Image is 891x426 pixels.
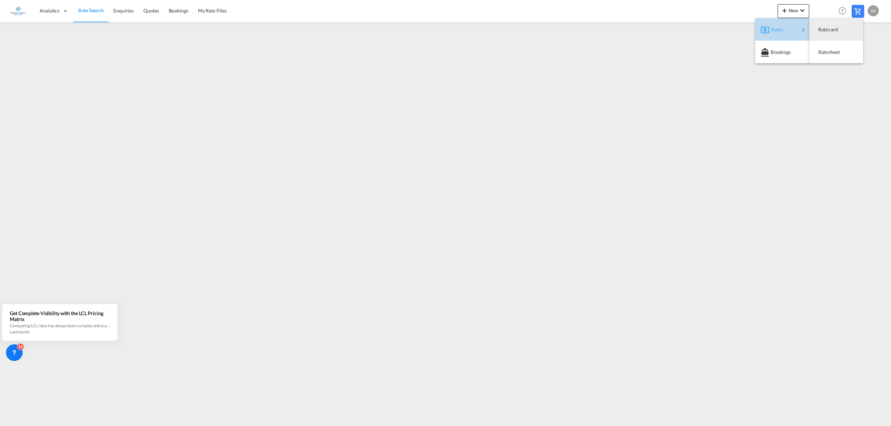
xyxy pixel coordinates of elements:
div: Ratesheet [815,43,858,61]
div: Bookings [761,43,804,61]
div: Ratecard [815,21,858,38]
span: Bookings [771,45,778,59]
md-icon: icon-chevron-right [799,26,807,34]
button: Bookings [755,41,809,63]
span: Ratecard [818,23,826,37]
span: Ratesheet [818,45,826,59]
span: Rates [771,23,780,37]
